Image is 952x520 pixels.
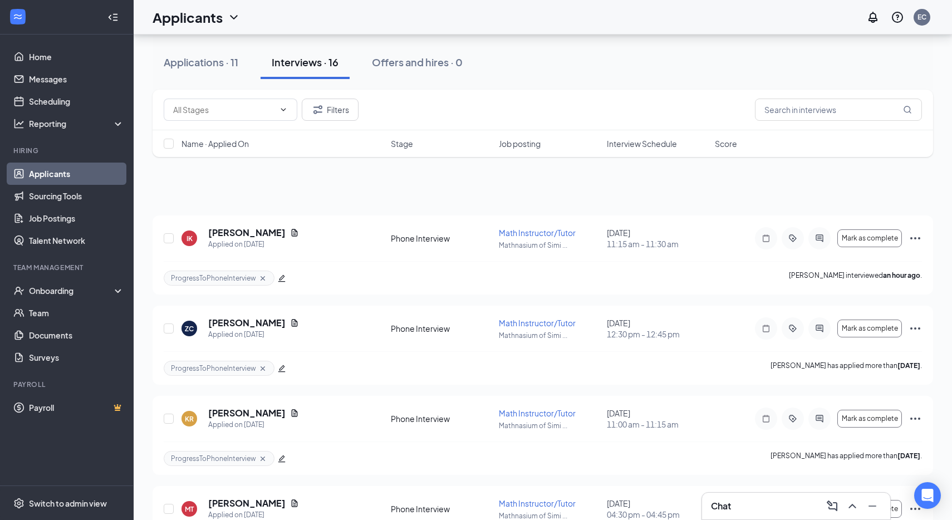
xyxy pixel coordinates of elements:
[842,325,898,332] span: Mark as complete
[771,451,922,466] p: [PERSON_NAME] has applied more than .
[715,138,737,149] span: Score
[227,11,241,24] svg: ChevronDown
[866,11,880,24] svg: Notifications
[786,234,799,243] svg: ActiveTag
[759,234,773,243] svg: Note
[909,412,922,425] svg: Ellipses
[883,271,920,279] b: an hour ago
[107,12,119,23] svg: Collapse
[258,454,267,463] svg: Cross
[181,138,249,149] span: Name · Applied On
[607,227,708,249] div: [DATE]
[391,323,492,334] div: Phone Interview
[499,228,576,238] span: Math Instructor/Tutor
[837,229,902,247] button: Mark as complete
[171,454,256,463] span: ProgressToPhoneInterview
[290,318,299,327] svg: Document
[607,498,708,520] div: [DATE]
[786,324,799,333] svg: ActiveTag
[846,499,859,513] svg: ChevronUp
[13,285,24,296] svg: UserCheck
[290,499,299,508] svg: Document
[278,274,286,282] span: edit
[208,407,286,419] h5: [PERSON_NAME]
[29,498,107,509] div: Switch to admin view
[607,238,708,249] span: 11:15 am - 11:30 am
[786,414,799,423] svg: ActiveTag
[278,455,286,463] span: edit
[278,365,286,372] span: edit
[171,273,256,283] span: ProgressToPhoneInterview
[208,329,299,340] div: Applied on [DATE]
[13,146,122,155] div: Hiring
[208,497,286,509] h5: [PERSON_NAME]
[13,118,24,129] svg: Analysis
[607,328,708,340] span: 12:30 pm - 12:45 pm
[842,415,898,423] span: Mark as complete
[391,413,492,424] div: Phone Interview
[863,497,881,515] button: Minimize
[891,11,904,24] svg: QuestionInfo
[272,55,338,69] div: Interviews · 16
[29,185,124,207] a: Sourcing Tools
[29,68,124,90] a: Messages
[917,12,926,22] div: EC
[909,232,922,245] svg: Ellipses
[499,408,576,418] span: Math Instructor/Tutor
[789,271,922,286] p: [PERSON_NAME] interviewed .
[837,410,902,428] button: Mark as complete
[813,414,826,423] svg: ActiveChat
[391,138,413,149] span: Stage
[171,364,256,373] span: ProgressToPhoneInterview
[302,99,359,121] button: Filter Filters
[208,227,286,239] h5: [PERSON_NAME]
[258,364,267,373] svg: Cross
[499,318,576,328] span: Math Instructor/Tutor
[607,509,708,520] span: 04:30 pm - 04:45 pm
[290,409,299,418] svg: Document
[372,55,463,69] div: Offers and hires · 0
[914,482,941,509] div: Open Intercom Messenger
[759,324,773,333] svg: Note
[499,498,576,508] span: Math Instructor/Tutor
[279,105,288,114] svg: ChevronDown
[607,317,708,340] div: [DATE]
[843,497,861,515] button: ChevronUp
[607,408,708,430] div: [DATE]
[607,138,677,149] span: Interview Schedule
[13,498,24,509] svg: Settings
[258,274,267,283] svg: Cross
[866,499,879,513] svg: Minimize
[759,414,773,423] svg: Note
[29,302,124,324] a: Team
[29,396,124,419] a: PayrollCrown
[12,11,23,22] svg: WorkstreamLogo
[311,103,325,116] svg: Filter
[391,233,492,244] div: Phone Interview
[208,239,299,250] div: Applied on [DATE]
[29,90,124,112] a: Scheduling
[823,497,841,515] button: ComposeMessage
[185,324,194,333] div: ZC
[29,346,124,369] a: Surveys
[164,55,238,69] div: Applications · 11
[711,500,731,512] h3: Chat
[771,361,922,376] p: [PERSON_NAME] has applied more than .
[290,228,299,237] svg: Document
[842,234,898,242] span: Mark as complete
[173,104,274,116] input: All Stages
[29,46,124,68] a: Home
[499,421,600,430] p: Mathnasium of Simi ...
[607,419,708,430] span: 11:00 am - 11:15 am
[29,163,124,185] a: Applicants
[29,229,124,252] a: Talent Network
[897,452,920,460] b: [DATE]
[208,419,299,430] div: Applied on [DATE]
[755,99,922,121] input: Search in interviews
[29,285,115,296] div: Onboarding
[499,331,600,340] p: Mathnasium of Simi ...
[897,361,920,370] b: [DATE]
[909,502,922,516] svg: Ellipses
[185,414,194,424] div: KR
[826,499,839,513] svg: ComposeMessage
